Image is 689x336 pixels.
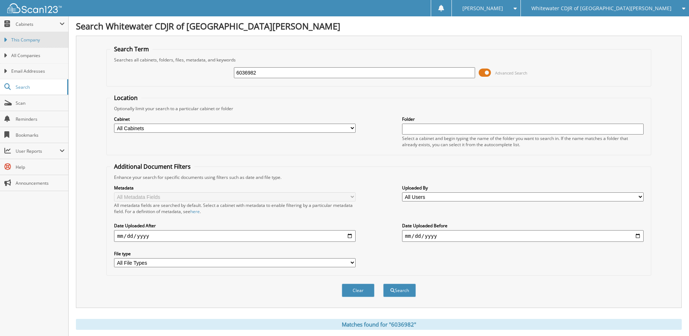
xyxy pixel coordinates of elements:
label: Uploaded By [402,185,644,191]
span: Reminders [16,116,65,122]
span: Advanced Search [495,70,527,76]
span: Cabinets [16,21,60,27]
label: Cabinet [114,116,356,122]
span: Whitewater CDJR of [GEOGRAPHIC_DATA][PERSON_NAME] [531,6,672,11]
label: Date Uploaded After [114,223,356,229]
input: end [402,230,644,242]
span: User Reports [16,148,60,154]
span: Bookmarks [16,132,65,138]
div: Matches found for "6036982" [76,319,682,330]
span: Email Addresses [11,68,65,75]
div: All metadata fields are searched by default. Select a cabinet with metadata to enable filtering b... [114,202,356,215]
label: Date Uploaded Before [402,223,644,229]
span: [PERSON_NAME] [462,6,503,11]
h1: Search Whitewater CDJR of [GEOGRAPHIC_DATA][PERSON_NAME] [76,20,682,32]
button: Clear [342,284,374,297]
span: Help [16,164,65,170]
div: Searches all cabinets, folders, files, metadata, and keywords [110,57,647,63]
legend: Search Term [110,45,153,53]
span: Search [16,84,64,90]
span: Announcements [16,180,65,186]
span: All Companies [11,52,65,59]
label: Folder [402,116,644,122]
input: start [114,230,356,242]
a: here [190,208,200,215]
span: Scan [16,100,65,106]
button: Search [383,284,416,297]
label: File type [114,251,356,257]
iframe: Chat Widget [653,301,689,336]
span: This Company [11,37,65,43]
label: Metadata [114,185,356,191]
legend: Location [110,94,141,102]
legend: Additional Document Filters [110,163,194,171]
img: scan123-logo-white.svg [7,3,62,13]
div: Optionally limit your search to a particular cabinet or folder [110,105,647,112]
div: Enhance your search for specific documents using filters such as date and file type. [110,174,647,180]
div: Select a cabinet and begin typing the name of the folder you want to search in. If the name match... [402,135,644,148]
